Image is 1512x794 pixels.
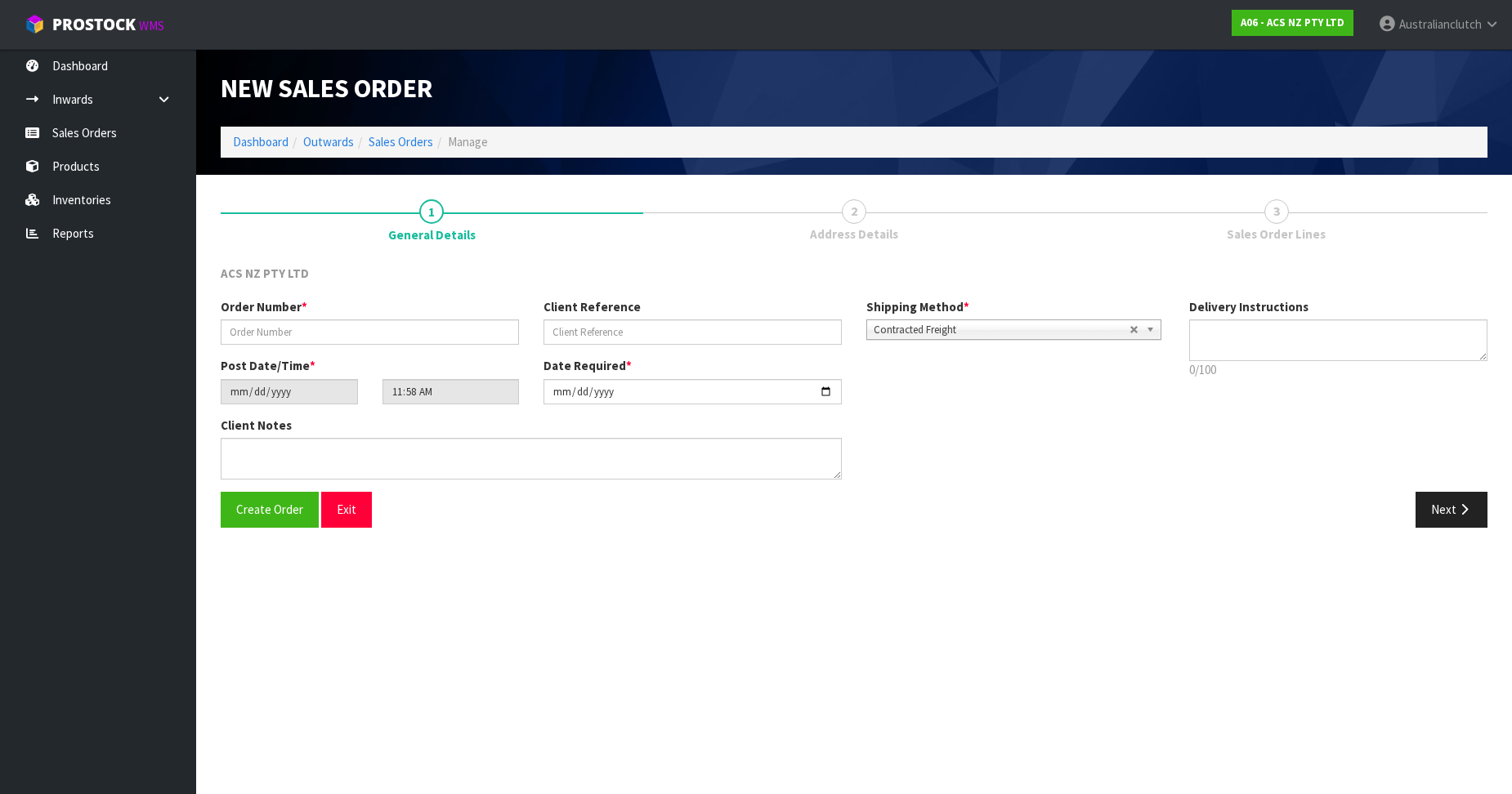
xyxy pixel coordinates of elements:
[221,298,307,315] label: Order Number
[221,357,315,374] label: Post Date/Time
[221,265,309,281] span: ACS NZ PTY LTD
[1264,199,1289,224] span: 3
[866,298,969,315] label: Shipping Method
[419,199,444,224] span: 1
[544,298,641,315] label: Client Reference
[1189,298,1308,315] label: Delivery Instructions
[1227,225,1326,243] span: Sales Order Lines
[369,134,433,149] a: Sales Orders
[139,18,164,33] small: WMS
[1189,361,1487,378] p: 0/100
[52,14,136,35] span: ProStock
[221,319,519,345] input: Order Number
[221,252,1487,540] span: General Details
[544,319,842,345] input: Client Reference
[221,492,319,527] button: Create Order
[221,71,432,105] span: New Sales Order
[321,492,372,527] button: Exit
[25,14,45,34] img: cube-alt.png
[874,320,1130,340] span: Contracted Freight
[544,357,632,374] label: Date Required
[1241,16,1344,29] strong: A06 - ACS NZ PTY LTD
[221,417,292,434] label: Client Notes
[1416,492,1487,527] button: Next
[388,226,476,243] span: General Details
[448,134,488,149] span: Manage
[842,199,866,224] span: 2
[233,134,289,149] a: Dashboard
[236,502,303,517] span: Create Order
[810,225,898,243] span: Address Details
[303,134,354,149] a: Outwards
[1399,16,1482,32] span: Australianclutch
